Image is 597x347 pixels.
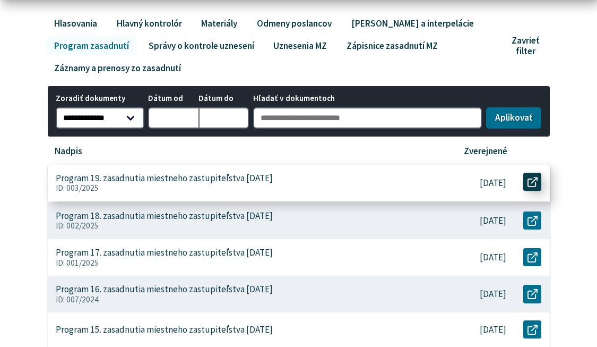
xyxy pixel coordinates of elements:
[47,14,105,32] a: Hlasovania
[56,107,144,129] select: Zoradiť dokumenty
[512,35,539,57] span: Zavrieť filter
[249,14,339,32] a: Odmeny poslancov
[55,146,82,157] p: Nadpis
[464,146,507,157] p: Zverejnené
[148,107,198,129] input: Dátum od
[56,221,431,231] p: ID: 002/2025
[47,59,189,77] a: Záznamy a prenosy zo zasadnutí
[56,247,273,258] p: Program 17. zasadnutia miestneho zastupiteľstva [DATE]
[56,324,273,335] p: Program 15. zasadnutia miestneho zastupiteľstva [DATE]
[56,94,144,103] span: Zoradiť dokumenty
[56,173,273,184] p: Program 19. zasadnutia miestneho zastupiteľstva [DATE]
[56,210,273,222] p: Program 18. zasadnutia miestneho zastupiteľstva [DATE]
[148,94,198,103] span: Dátum od
[253,107,482,129] input: Hľadať v dokumentoch
[480,324,506,335] p: [DATE]
[486,107,541,129] button: Aplikovať
[141,37,262,55] a: Správy o kontrole uznesení
[505,35,551,57] button: Zavrieť filter
[194,14,245,32] a: Materiály
[109,14,189,32] a: Hlavný kontrolór
[198,107,249,129] input: Dátum do
[198,94,249,103] span: Dátum do
[480,289,506,300] p: [DATE]
[56,295,431,304] p: ID: 007/2024
[56,258,431,268] p: ID: 001/2025
[343,14,481,32] a: [PERSON_NAME] a interpelácie
[266,37,335,55] a: Uznesenia MZ
[47,37,137,55] a: Program zasadnutí
[56,284,273,295] p: Program 16. zasadnutia miestneho zastupiteľstva [DATE]
[480,177,506,189] p: [DATE]
[56,183,431,193] p: ID: 003/2025
[480,215,506,226] p: [DATE]
[480,252,506,263] p: [DATE]
[339,37,445,55] a: Zápisnice zasadnutí MZ
[253,94,482,103] span: Hľadať v dokumentoch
